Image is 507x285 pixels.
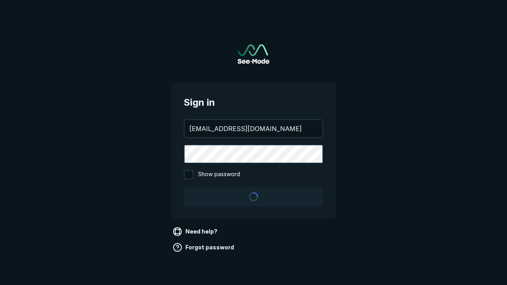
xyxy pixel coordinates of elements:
a: Need help? [171,225,221,238]
a: Forgot password [171,241,237,254]
img: See-Mode Logo [238,44,269,64]
a: Go to sign in [238,44,269,64]
span: Show password [198,170,240,179]
span: Sign in [184,95,323,110]
input: your@email.com [185,120,322,137]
